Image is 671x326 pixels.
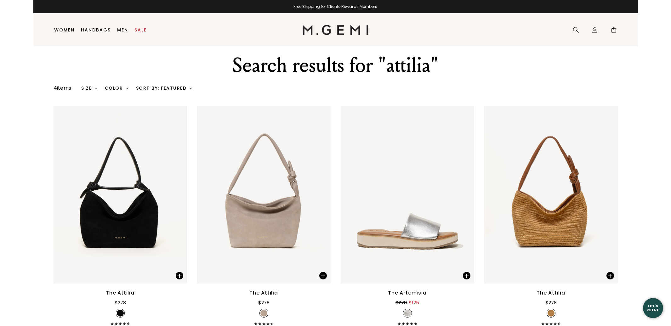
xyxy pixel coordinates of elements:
[484,106,618,325] a: The Attilia$278
[409,299,419,306] div: $125
[95,87,97,89] img: chevron-down.svg
[115,299,126,306] div: $278
[54,84,71,92] div: 4 items
[537,289,565,297] div: The Attilia
[258,299,270,306] div: $278
[545,299,557,306] div: $278
[548,310,554,317] img: v_7333178736699_SWATCH_50x.jpg
[33,4,638,9] div: Free Shipping for Cliente Rewards Members
[117,27,128,32] a: Men
[197,106,331,325] a: The Attilia$278
[303,25,368,35] img: M.Gemi
[341,106,474,325] a: The Artemisia$278$125
[81,27,111,32] a: Handbags
[611,28,617,34] span: 1
[404,310,411,317] img: v_7333076729915_SWATCH_50x.jpg
[106,289,134,297] div: The Attilia
[484,106,618,284] img: The Attilia
[136,86,192,91] div: Sort By: Featured
[260,310,267,317] img: v_7317733507131_SWATCH_50x.jpg
[388,289,426,297] div: The Artemisia
[643,304,663,312] div: Let's Chat
[341,106,474,284] img: The Artemisia
[81,86,97,91] div: Size
[134,27,147,32] a: Sale
[395,299,407,306] div: $278
[249,289,278,297] div: The Attilia
[190,87,192,89] img: chevron-down.svg
[117,310,124,317] img: v_7317733441595_SWATCH_50x.jpg
[126,87,128,89] img: chevron-down.svg
[54,106,187,325] a: The Attilia$278
[54,27,75,32] a: Women
[54,106,187,284] img: The Attilia
[197,106,331,284] img: The Attilia
[105,86,128,91] div: Color
[226,54,445,77] div: Search results for "attilia"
